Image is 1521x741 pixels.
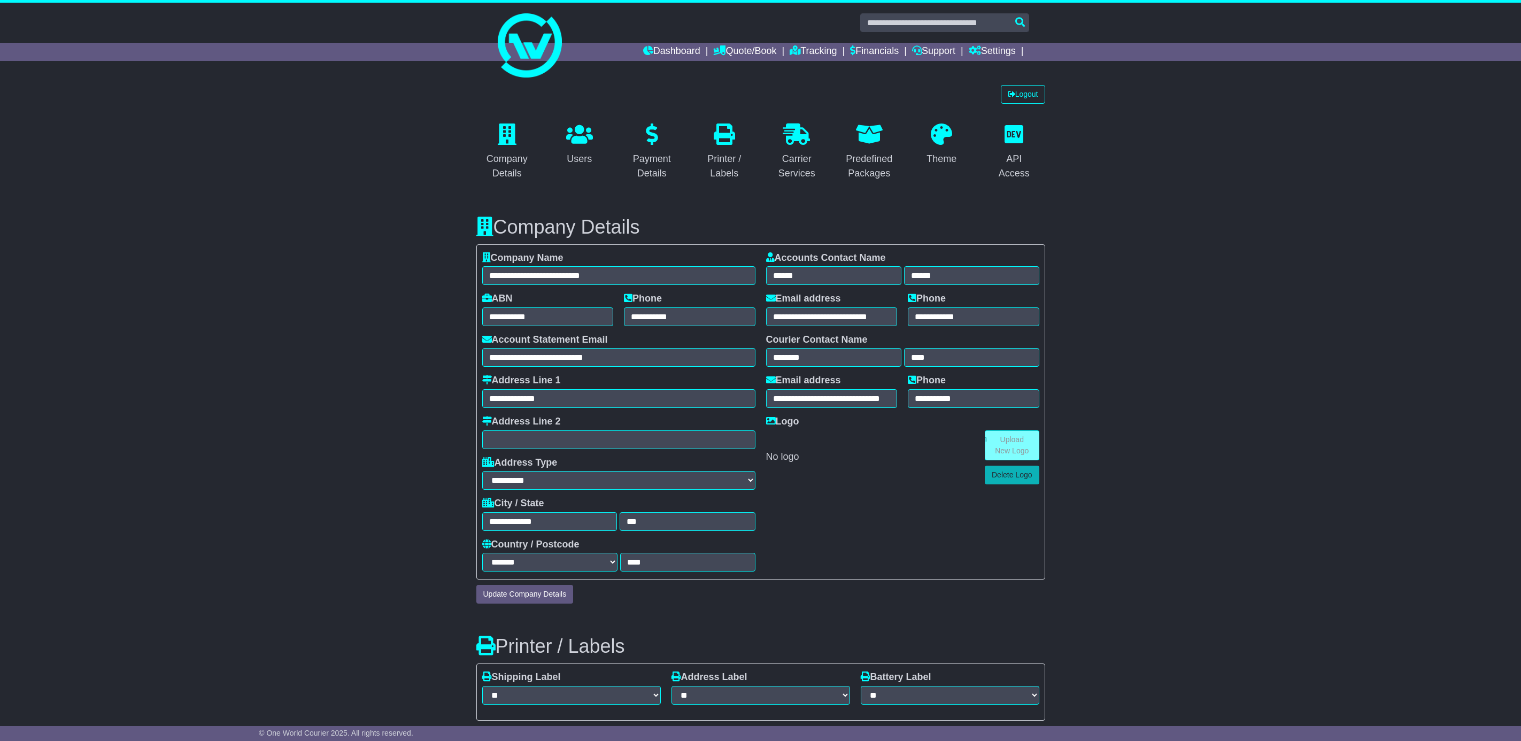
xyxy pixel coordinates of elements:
[766,252,886,264] label: Accounts Contact Name
[838,120,900,184] a: Predefined Packages
[766,375,841,387] label: Email address
[990,152,1038,181] div: API Access
[643,43,700,61] a: Dashboard
[845,152,893,181] div: Predefined Packages
[766,416,799,428] label: Logo
[983,120,1045,184] a: API Access
[1001,85,1045,104] a: Logout
[773,152,821,181] div: Carrier Services
[476,636,1045,657] h3: Printer / Labels
[700,152,748,181] div: Printer / Labels
[476,585,574,604] button: Update Company Details
[908,293,946,305] label: Phone
[969,43,1016,61] a: Settings
[482,334,608,346] label: Account Statement Email
[559,120,600,170] a: Users
[985,430,1039,460] a: Upload New Logo
[482,293,513,305] label: ABN
[912,43,955,61] a: Support
[482,671,561,683] label: Shipping Label
[920,120,963,170] a: Theme
[766,293,841,305] label: Email address
[483,152,531,181] div: Company Details
[927,152,956,166] div: Theme
[861,671,931,683] label: Battery Label
[628,152,676,181] div: Payment Details
[624,293,662,305] label: Phone
[790,43,837,61] a: Tracking
[766,451,799,462] span: No logo
[482,375,561,387] label: Address Line 1
[476,120,538,184] a: Company Details
[482,457,558,469] label: Address Type
[671,671,747,683] label: Address Label
[713,43,776,61] a: Quote/Book
[482,498,544,510] label: City / State
[621,120,683,184] a: Payment Details
[259,729,413,737] span: © One World Courier 2025. All rights reserved.
[482,416,561,428] label: Address Line 2
[476,217,1045,238] h3: Company Details
[482,252,563,264] label: Company Name
[850,43,899,61] a: Financials
[908,375,946,387] label: Phone
[482,539,580,551] label: Country / Postcode
[566,152,593,166] div: Users
[693,120,755,184] a: Printer / Labels
[766,334,868,346] label: Courier Contact Name
[766,120,828,184] a: Carrier Services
